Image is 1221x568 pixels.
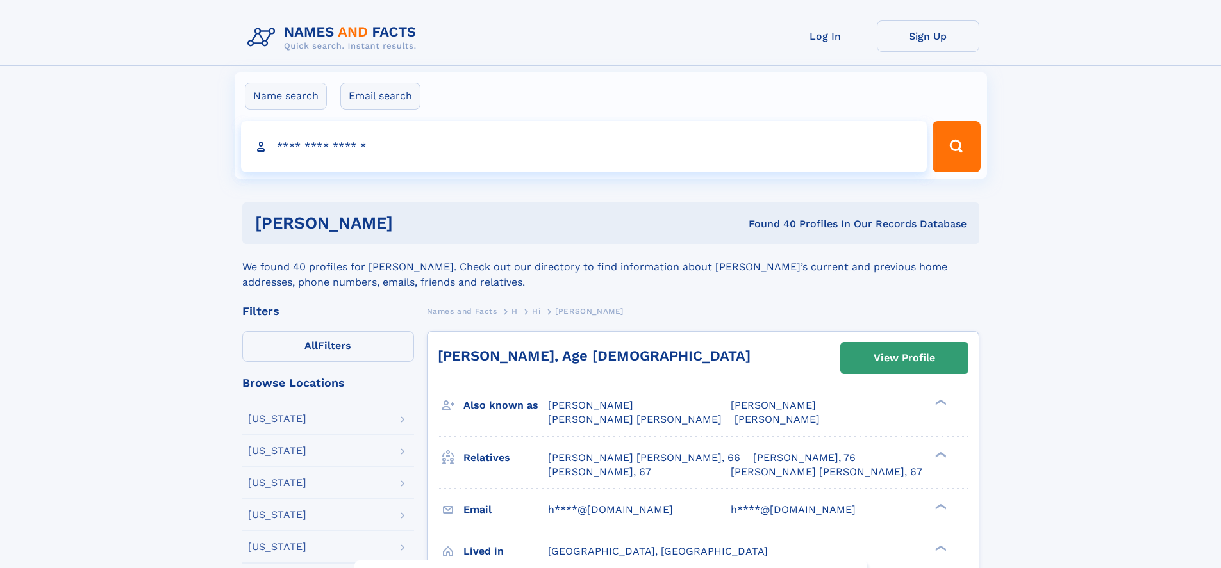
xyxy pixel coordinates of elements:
span: [GEOGRAPHIC_DATA], [GEOGRAPHIC_DATA] [548,545,768,557]
a: [PERSON_NAME], 67 [548,465,651,479]
a: [PERSON_NAME] [PERSON_NAME], 66 [548,451,740,465]
span: H [511,307,518,316]
a: [PERSON_NAME] [PERSON_NAME], 67 [731,465,922,479]
span: Hi [532,307,540,316]
h1: [PERSON_NAME] [255,215,571,231]
label: Name search [245,83,327,110]
span: [PERSON_NAME] [555,307,624,316]
a: View Profile [841,343,968,373]
a: H [511,303,518,319]
h3: Relatives [463,447,548,469]
div: ❯ [932,450,947,458]
div: View Profile [874,343,935,373]
div: [US_STATE] [248,446,306,456]
div: [US_STATE] [248,510,306,520]
span: [PERSON_NAME] [731,399,816,411]
span: [PERSON_NAME] [PERSON_NAME] [548,413,722,425]
div: ❯ [932,544,947,552]
a: Hi [532,303,540,319]
a: Sign Up [877,20,979,52]
h3: Email [463,499,548,521]
input: search input [241,121,927,172]
div: Found 40 Profiles In Our Records Database [570,217,967,231]
div: Filters [242,305,414,317]
h3: Also known as [463,394,548,416]
span: All [304,339,318,352]
a: [PERSON_NAME], Age [DEMOGRAPHIC_DATA] [438,348,751,364]
div: [US_STATE] [248,414,306,424]
span: [PERSON_NAME] [548,399,633,411]
button: Search Button [933,121,980,172]
div: [US_STATE] [248,542,306,552]
a: [PERSON_NAME], 76 [753,451,856,465]
a: Names and Facts [427,303,497,319]
label: Email search [340,83,420,110]
h3: Lived in [463,540,548,562]
a: Log In [774,20,877,52]
div: ❯ [932,502,947,510]
span: [PERSON_NAME] [735,413,820,425]
div: ❯ [932,398,947,407]
div: [US_STATE] [248,478,306,488]
img: Logo Names and Facts [242,20,427,55]
label: Filters [242,331,414,362]
div: We found 40 profiles for [PERSON_NAME]. Check out our directory to find information about [PERSON... [242,244,979,290]
div: Browse Locations [242,377,414,389]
